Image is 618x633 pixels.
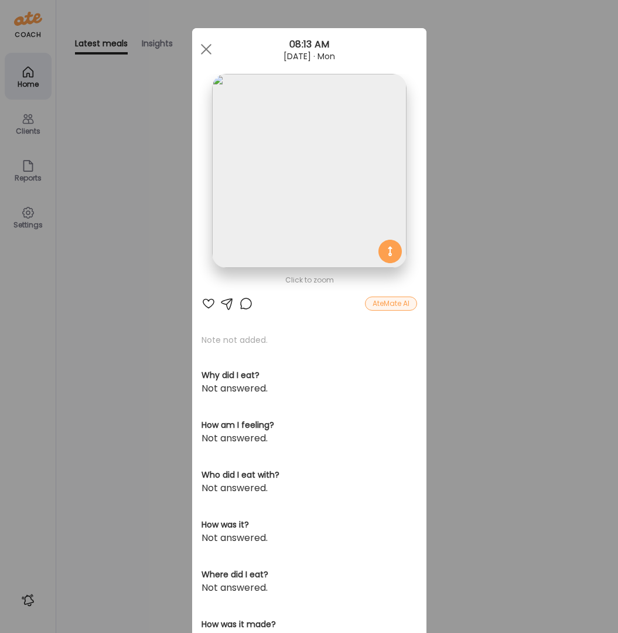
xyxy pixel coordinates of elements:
[192,38,426,52] div: 08:13 AM
[202,469,417,481] h3: Who did I eat with?
[202,431,417,445] div: Not answered.
[202,481,417,495] div: Not answered.
[202,382,417,396] div: Not answered.
[202,581,417,595] div: Not answered.
[202,618,417,631] h3: How was it made?
[202,273,417,287] div: Click to zoom
[202,419,417,431] h3: How am I feeling?
[202,531,417,545] div: Not answered.
[202,519,417,531] h3: How was it?
[212,74,406,268] img: images%2FGHdhXm9jJtNQdLs9r9pbhWu10OF2%2Fmwy1O00sM5RgFeNNDKsM%2F2BRjqM2y2spo2e6rFP3m_1080
[202,369,417,382] h3: Why did I eat?
[202,334,417,346] p: Note not added.
[202,569,417,581] h3: Where did I eat?
[365,297,417,311] div: AteMate AI
[192,52,426,61] div: [DATE] · Mon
